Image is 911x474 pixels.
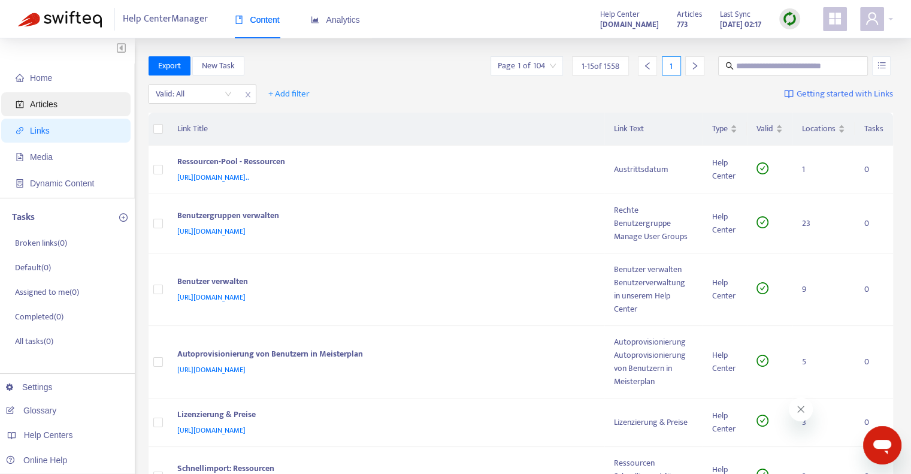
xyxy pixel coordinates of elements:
[604,113,703,146] th: Link Text
[747,113,792,146] th: Valid
[123,8,208,31] span: Help Center Manager
[677,18,688,31] strong: 773
[703,113,747,146] th: Type
[311,15,360,25] span: Analytics
[12,210,35,225] p: Tasks
[192,56,244,76] button: New Task
[15,261,51,274] p: Default ( 0 )
[6,406,56,415] a: Glossary
[177,408,591,424] div: Lizenzierung & Preise
[756,162,768,174] span: check-circle
[872,56,891,76] button: unordered-list
[614,289,693,316] div: in unserem Help Center
[18,11,102,28] img: Swifteq
[16,74,24,82] span: home
[600,17,659,31] a: [DOMAIN_NAME]
[235,15,280,25] span: Content
[712,122,728,135] span: Type
[756,216,768,228] span: check-circle
[792,113,855,146] th: Locations
[792,146,855,194] td: 1
[614,263,693,276] div: Benutzer verwalten
[865,11,879,26] span: user
[600,8,640,21] span: Help Center
[828,11,842,26] span: appstore
[797,87,893,101] span: Getting started with Links
[784,89,794,99] img: image-link
[855,253,893,326] td: 0
[177,275,591,291] div: Benutzer verwalten
[149,56,190,76] button: Export
[600,18,659,31] strong: [DOMAIN_NAME]
[712,156,737,183] div: Help Center
[15,335,53,348] p: All tasks ( 0 )
[677,8,702,21] span: Articles
[202,59,235,73] span: New Task
[177,225,246,237] span: [URL][DOMAIN_NAME]
[235,16,243,24] span: book
[712,349,737,375] div: Help Center
[792,398,855,447] td: 3
[614,217,693,230] div: Benutzergruppe
[792,253,855,326] td: 9
[177,171,249,183] span: [URL][DOMAIN_NAME]..
[855,398,893,447] td: 0
[311,16,319,24] span: area-chart
[855,194,893,253] td: 0
[614,336,693,349] div: Autoprovisionierung
[30,152,53,162] span: Media
[614,349,693,388] div: Autoprovisionierung von Benutzern in Meisterplan
[614,457,693,470] div: Ressourcen
[877,61,886,70] span: unordered-list
[792,194,855,253] td: 23
[15,237,67,249] p: Broken links ( 0 )
[855,113,893,146] th: Tasks
[725,62,734,70] span: search
[756,122,773,135] span: Valid
[614,276,693,289] div: Benutzerverwaltung
[756,282,768,294] span: check-circle
[662,56,681,76] div: 1
[756,355,768,367] span: check-circle
[240,87,256,102] span: close
[614,204,693,217] div: Rechte
[855,326,893,398] td: 0
[802,122,836,135] span: Locations
[177,424,246,436] span: [URL][DOMAIN_NAME]
[16,100,24,108] span: account-book
[177,348,591,363] div: Autoprovisionierung von Benutzern in Meisterplan
[177,364,246,376] span: [URL][DOMAIN_NAME]
[24,430,73,440] span: Help Centers
[16,153,24,161] span: file-image
[30,99,57,109] span: Articles
[16,126,24,135] span: link
[30,179,94,188] span: Dynamic Content
[614,163,693,176] div: Austrittsdatum
[614,416,693,429] div: Lizenzierung & Preise
[6,382,53,392] a: Settings
[259,84,319,104] button: + Add filter
[712,210,737,237] div: Help Center
[720,8,750,21] span: Last Sync
[7,8,86,18] span: Hi. Need any help?
[30,126,50,135] span: Links
[712,276,737,303] div: Help Center
[643,62,652,70] span: left
[177,155,591,171] div: Ressourcen-Pool - Ressourcen
[177,209,591,225] div: Benutzergruppen verwalten
[6,455,67,465] a: Online Help
[16,179,24,188] span: container
[784,84,893,104] a: Getting started with Links
[168,113,605,146] th: Link Title
[691,62,699,70] span: right
[756,415,768,427] span: check-circle
[30,73,52,83] span: Home
[614,230,693,243] div: Manage User Groups
[720,18,761,31] strong: [DATE] 02:17
[792,326,855,398] td: 5
[15,286,79,298] p: Assigned to me ( 0 )
[119,213,128,222] span: plus-circle
[582,60,619,73] span: 1 - 15 of 1558
[789,397,813,421] iframe: Nachricht schließen
[158,59,181,73] span: Export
